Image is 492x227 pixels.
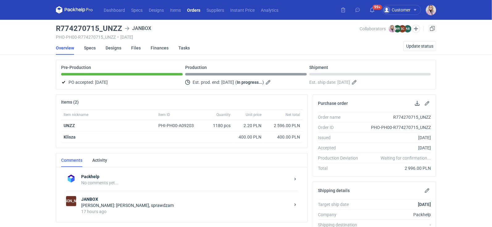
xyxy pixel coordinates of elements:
a: Finances [151,41,169,55]
div: No comments yet... [81,180,290,186]
figcaption: AB [404,25,411,32]
button: Edit estimated production end date [265,79,273,86]
div: Order ID [318,124,363,131]
span: • [117,35,119,40]
p: Pre-Production [61,65,91,70]
a: Tasks [178,41,190,55]
div: Est. prod. end: [185,79,307,86]
a: Suppliers [203,6,227,14]
div: 2.20 PLN [236,122,261,129]
strong: [DATE] [418,202,431,207]
div: [DATE] [363,135,431,141]
div: PO accepted: [61,79,183,86]
div: PHO-PH00-R774270715_UNZZ [DATE] [56,35,360,40]
a: UNZZ [64,123,75,128]
div: JANBOX [125,25,151,32]
div: Production Deviation [318,155,363,161]
a: Comments [61,153,82,167]
div: [PERSON_NAME]: [PERSON_NAME], sprawdzam [81,202,290,208]
a: Specs [84,41,96,55]
span: Net total [286,112,300,117]
span: Quantity [216,112,231,117]
div: PHO-PH00-R774270715_UNZZ [363,124,431,131]
span: Unit price [246,112,261,117]
figcaption: WR [394,25,401,32]
div: 400.00 PLN [236,134,261,140]
figcaption: SC [399,25,406,32]
div: JANBOX [66,196,76,206]
h3: R774270715_UNZZ [56,25,122,32]
div: 2 596.00 PLN [266,122,300,129]
em: ( [235,80,237,85]
div: PHI-PH00-A09203 [158,122,200,129]
a: Activity [92,153,107,167]
a: Files [131,41,141,55]
a: Analytics [258,6,281,14]
span: Update status [406,44,433,48]
button: Customer [382,5,426,15]
div: Order name [318,114,363,120]
div: Customer [383,6,411,14]
button: Edit purchase order [423,100,431,107]
div: 1180 pcs [202,120,233,131]
a: Orders [184,6,203,14]
div: Issued [318,135,363,141]
h2: Shipping details [318,188,350,193]
svg: Packhelp Pro [56,6,93,14]
a: Instant Price [227,6,258,14]
h2: Purchase order [318,101,348,106]
strong: Packhelp [81,173,290,180]
span: [DATE] [95,79,108,86]
strong: JANBOX [81,196,290,202]
span: Collaborators [360,26,386,31]
a: Overview [56,41,74,55]
button: Edit estimated shipping date [351,79,359,86]
div: R774270715_UNZZ [363,114,431,120]
span: Item ID [158,112,170,117]
a: Designs [146,6,167,14]
h2: Items (2) [61,100,79,105]
button: Edit shipping details [423,187,431,194]
div: [DATE] [363,145,431,151]
p: Production [185,65,207,70]
div: Company [318,212,363,218]
div: Est. ship date: [309,79,431,86]
div: Packhelp [363,212,431,218]
span: [DATE] [337,79,350,86]
div: Target ship date [318,201,363,208]
strong: Klisza [64,135,76,139]
button: Download PO [414,100,421,107]
img: Klaudia Wiśniewska [389,25,396,32]
div: Total [318,165,363,171]
div: 17 hours ago [81,208,290,215]
em: ) [262,80,264,85]
a: Dashboard [101,6,128,14]
em: Waiting for confirmation... [381,155,431,161]
div: 2 996.00 PLN [363,165,431,171]
a: Duplicate [429,25,436,32]
p: Shipment [309,65,328,70]
button: 99+ [367,5,377,15]
figcaption: [PERSON_NAME] [66,196,76,206]
img: Klaudia Wiśniewska [426,5,436,15]
span: [DATE] [221,79,234,86]
span: Item nickname [64,112,88,117]
a: Items [167,6,184,14]
a: Specs [128,6,146,14]
button: Update status [403,41,436,51]
div: 400.00 PLN [266,134,300,140]
button: Edit collaborators [412,25,420,33]
img: Packhelp [66,173,76,184]
a: Designs [106,41,121,55]
div: Accepted [318,145,363,151]
strong: In progress... [237,80,262,85]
